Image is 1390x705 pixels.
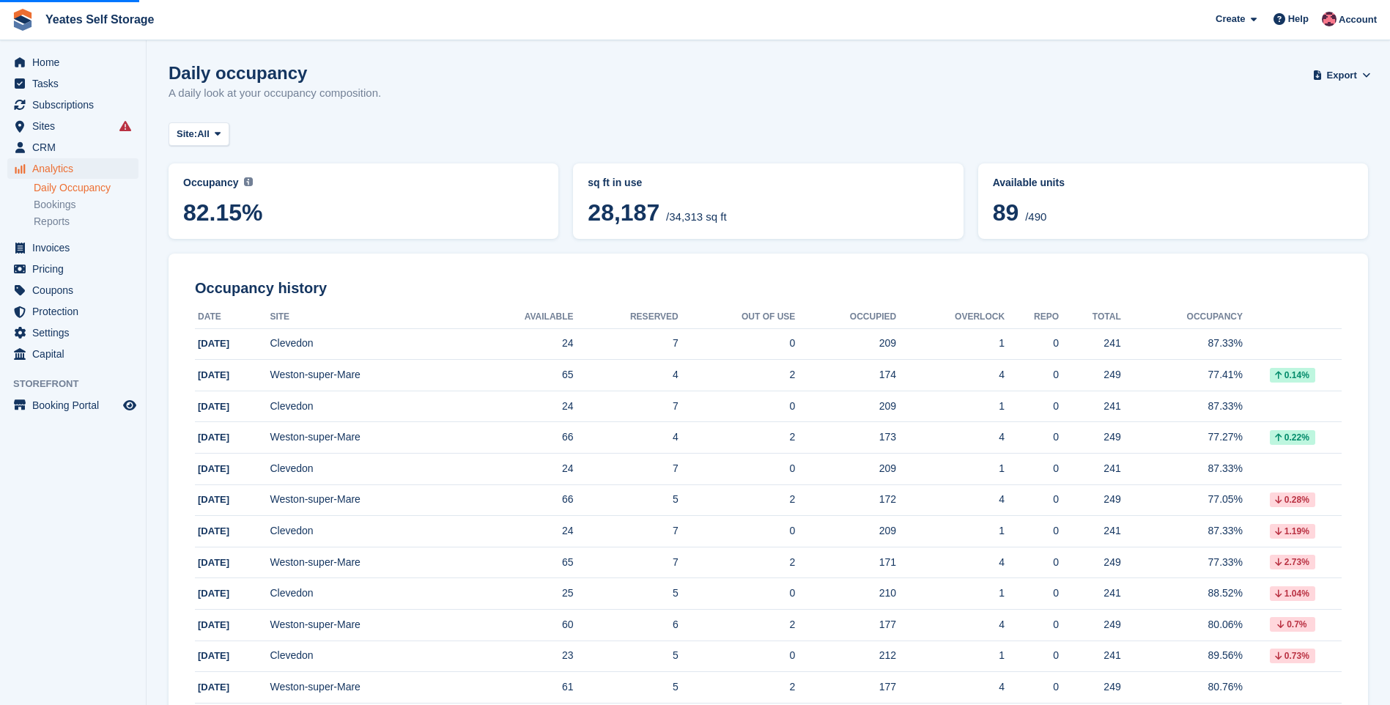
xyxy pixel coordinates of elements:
span: Protection [32,301,120,322]
span: /34,313 sq ft [666,210,727,223]
span: Home [32,52,120,73]
div: 1 [896,648,1005,663]
td: 241 [1059,578,1121,610]
td: 88.52% [1121,578,1243,610]
a: menu [7,52,138,73]
td: 241 [1059,516,1121,547]
th: Available [467,306,574,329]
td: 6 [574,610,679,641]
td: 24 [467,516,574,547]
div: 210 [795,586,896,601]
td: 5 [574,578,679,610]
span: 82.15% [183,199,544,226]
span: Settings [32,322,120,343]
div: 173 [795,429,896,445]
td: 5 [574,484,679,516]
a: menu [7,95,138,115]
td: 87.33% [1121,454,1243,485]
td: Clevedon [270,641,467,672]
div: 0 [1005,555,1059,570]
a: menu [7,237,138,258]
span: Booking Portal [32,395,120,416]
td: 249 [1059,610,1121,641]
a: menu [7,280,138,300]
td: 2 [679,547,796,578]
span: Analytics [32,158,120,179]
td: Weston-super-Mare [270,672,467,704]
td: 77.33% [1121,547,1243,578]
span: sq ft in use [588,177,642,188]
div: 171 [795,555,896,570]
td: 87.33% [1121,391,1243,422]
div: 1 [896,399,1005,414]
div: 0 [1005,523,1059,539]
a: menu [7,395,138,416]
div: 0.22% [1270,430,1315,445]
td: 87.33% [1121,328,1243,360]
td: 7 [574,391,679,422]
td: Weston-super-Mare [270,422,467,454]
span: [DATE] [198,463,229,474]
td: 0 [679,454,796,485]
div: 0.73% [1270,649,1315,663]
span: Coupons [32,280,120,300]
span: 28,187 [588,199,659,226]
a: Yeates Self Storage [40,7,160,32]
td: 7 [574,328,679,360]
td: Clevedon [270,454,467,485]
td: Weston-super-Mare [270,360,467,391]
div: 0 [1005,399,1059,414]
span: Tasks [32,73,120,94]
div: 2.73% [1270,555,1315,569]
td: 0 [679,328,796,360]
span: Export [1327,68,1357,83]
td: 2 [679,610,796,641]
div: 4 [896,555,1005,570]
span: [DATE] [198,525,229,536]
div: 4 [896,492,1005,507]
span: Create [1216,12,1245,26]
div: 209 [795,399,896,414]
span: All [197,127,210,141]
span: Account [1339,12,1377,27]
td: 24 [467,391,574,422]
div: 4 [896,617,1005,632]
td: 249 [1059,484,1121,516]
div: 1.04% [1270,586,1315,601]
div: 0 [1005,586,1059,601]
td: 66 [467,422,574,454]
div: 0 [1005,492,1059,507]
span: CRM [32,137,120,158]
p: A daily look at your occupancy composition. [169,85,381,102]
div: 1.19% [1270,524,1315,539]
h1: Daily occupancy [169,63,381,83]
span: Capital [32,344,120,364]
td: 66 [467,484,574,516]
td: 0 [679,391,796,422]
span: [DATE] [198,432,229,443]
span: [DATE] [198,588,229,599]
a: Preview store [121,396,138,414]
div: 0 [1005,679,1059,695]
td: 61 [467,672,574,704]
a: menu [7,137,138,158]
span: /490 [1025,210,1046,223]
div: 0 [1005,429,1059,445]
a: menu [7,259,138,279]
span: [DATE] [198,401,229,412]
td: 2 [679,422,796,454]
div: 209 [795,523,896,539]
th: Repo [1005,306,1059,329]
div: 1 [896,336,1005,351]
th: Out of Use [679,306,796,329]
span: [DATE] [198,494,229,505]
span: 89 [993,199,1019,226]
span: Help [1288,12,1309,26]
td: 77.27% [1121,422,1243,454]
td: 0 [679,578,796,610]
a: menu [7,73,138,94]
span: Pricing [32,259,120,279]
th: Total [1059,306,1121,329]
a: menu [7,322,138,343]
a: menu [7,301,138,322]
